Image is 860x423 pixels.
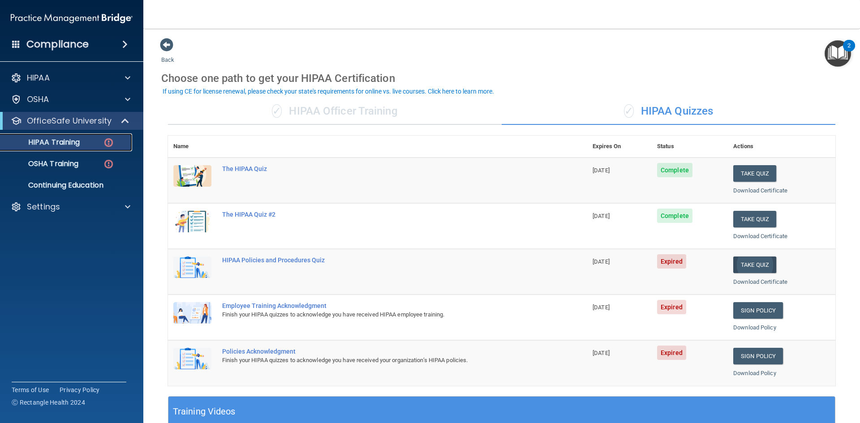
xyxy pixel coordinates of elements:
[733,348,783,364] a: Sign Policy
[733,187,787,194] a: Download Certificate
[161,65,842,91] div: Choose one path to get your HIPAA Certification
[11,73,130,83] a: HIPAA
[222,256,542,264] div: HIPAA Policies and Procedures Quiz
[624,104,634,118] span: ✓
[27,94,49,105] p: OSHA
[593,350,610,356] span: [DATE]
[733,324,776,331] a: Download Policy
[27,73,50,83] p: HIPAA
[593,304,610,311] span: [DATE]
[272,104,282,118] span: ✓
[593,258,610,265] span: [DATE]
[222,348,542,355] div: Policies Acknowledgment
[728,136,835,158] th: Actions
[657,300,686,314] span: Expired
[815,361,849,395] iframe: Drift Widget Chat Controller
[12,385,49,394] a: Terms of Use
[222,165,542,172] div: The HIPAA Quiz
[593,167,610,174] span: [DATE]
[11,9,133,27] img: PMB logo
[163,88,494,94] div: If using CE for license renewal, please check your state's requirements for online vs. live cours...
[733,233,787,239] a: Download Certificate
[733,256,776,273] button: Take Quiz
[222,211,542,218] div: The HIPAA Quiz #2
[222,302,542,309] div: Employee Training Acknowledgment
[733,302,783,319] a: Sign Policy
[657,254,686,269] span: Expired
[733,278,787,285] a: Download Certificate
[222,355,542,366] div: Finish your HIPAA quizzes to acknowledge you have received your organization’s HIPAA policies.
[26,38,89,51] h4: Compliance
[652,136,728,158] th: Status
[103,158,114,170] img: danger-circle.6113f641.png
[593,213,610,219] span: [DATE]
[103,137,114,148] img: danger-circle.6113f641.png
[6,159,78,168] p: OSHA Training
[173,404,236,419] h5: Training Videos
[847,46,851,57] div: 2
[6,138,80,147] p: HIPAA Training
[502,98,835,125] div: HIPAA Quizzes
[11,201,130,212] a: Settings
[6,181,128,190] p: Continuing Education
[27,115,112,126] p: OfficeSafe University
[60,385,100,394] a: Privacy Policy
[733,211,776,227] button: Take Quiz
[161,87,495,96] button: If using CE for license renewal, please check your state's requirements for online vs. live cours...
[161,46,174,63] a: Back
[222,309,542,320] div: Finish your HIPAA quizzes to acknowledge you have received HIPAA employee training.
[11,115,130,126] a: OfficeSafe University
[825,40,851,67] button: Open Resource Center, 2 new notifications
[733,165,776,182] button: Take Quiz
[12,398,85,407] span: Ⓒ Rectangle Health 2024
[657,209,692,223] span: Complete
[11,94,130,105] a: OSHA
[733,370,776,376] a: Download Policy
[657,346,686,360] span: Expired
[168,98,502,125] div: HIPAA Officer Training
[657,163,692,177] span: Complete
[587,136,652,158] th: Expires On
[27,201,60,212] p: Settings
[168,136,217,158] th: Name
